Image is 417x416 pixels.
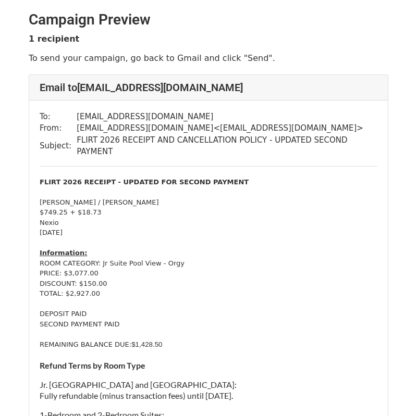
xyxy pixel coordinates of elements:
div: ROOM CATEGORY: Jr Suite Pool View - Orgy [40,258,377,269]
span: $1,428.50 [131,341,162,348]
p: To send your campaign, go back to Gmail and click "Send". [29,53,388,64]
div: DEPOSIT PAID [40,309,377,319]
strong: 1 recipient [29,34,79,44]
strong: Refund Terms by Room Type [40,360,145,370]
div: TOTAL: $2,927.00 [40,288,377,299]
td: [EMAIL_ADDRESS][DOMAIN_NAME] < [EMAIL_ADDRESS][DOMAIN_NAME] > [77,122,377,134]
td: To: [40,111,77,123]
div: Nexio [40,218,377,228]
strong: FLIRT 2026 RECEIPT - UPDATED FOR SECOND PAYMENT [40,178,249,186]
div: [PERSON_NAME] / [PERSON_NAME] [40,197,377,208]
div: $749.25 + $18.73 [40,207,377,218]
div: PRICE: $3,077.00 [40,268,377,279]
h2: Campaign Preview [29,11,388,29]
div: DISCOUNT: $150.00 [40,279,377,289]
div: SECOND PAYMENT PAID [40,319,377,330]
td: From: [40,122,77,134]
u: Information: [40,249,87,257]
h4: Email to [EMAIL_ADDRESS][DOMAIN_NAME] [40,81,377,94]
div: [DATE] [40,228,377,238]
p: Jr. [GEOGRAPHIC_DATA] and [GEOGRAPHIC_DATA]: Fully refundable (minus transaction fees) until [DATE]. [40,379,377,401]
td: FLIRT 2026 RECEIPT AND CANCELLATION POLICY - UPDATED SECOND PAYMENT [77,134,377,158]
td: [EMAIL_ADDRESS][DOMAIN_NAME] [77,111,377,123]
td: Subject: [40,134,77,158]
div: REMAINING BALANCE DUE: [40,339,377,350]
